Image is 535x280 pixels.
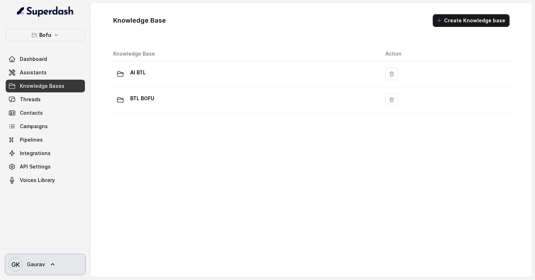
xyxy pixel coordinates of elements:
[20,150,51,157] span: Integrations
[20,56,47,63] span: Dashboard
[6,80,85,92] a: Knowledge Bases
[11,261,20,268] text: GK
[6,174,85,187] a: Voices Library
[20,163,51,170] span: API Settings
[20,136,43,143] span: Pipelines
[6,66,85,79] a: Assistants
[27,261,45,268] span: Gaurav
[17,6,74,17] img: light.svg
[20,177,55,184] span: Voices Library
[130,93,154,104] p: BTL BOFU
[6,147,85,160] a: Integrations
[130,67,146,78] p: AI BTL
[20,123,48,130] span: Campaigns
[6,133,85,146] a: Pipelines
[110,47,380,61] th: Knowledge Base
[39,31,51,39] p: Bofu
[20,69,47,76] span: Assistants
[6,93,85,106] a: Threads
[113,15,166,26] h1: Knowledge Base
[433,14,510,27] button: Create Knowledge base
[20,82,64,90] span: Knowledge Bases
[6,53,85,65] a: Dashboard
[20,109,43,116] span: Contacts
[380,47,512,61] th: Action
[6,255,85,274] a: Gaurav
[6,107,85,119] a: Contacts
[6,29,85,41] button: Bofu
[6,160,85,173] a: API Settings
[6,120,85,133] a: Campaigns
[20,96,41,103] span: Threads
